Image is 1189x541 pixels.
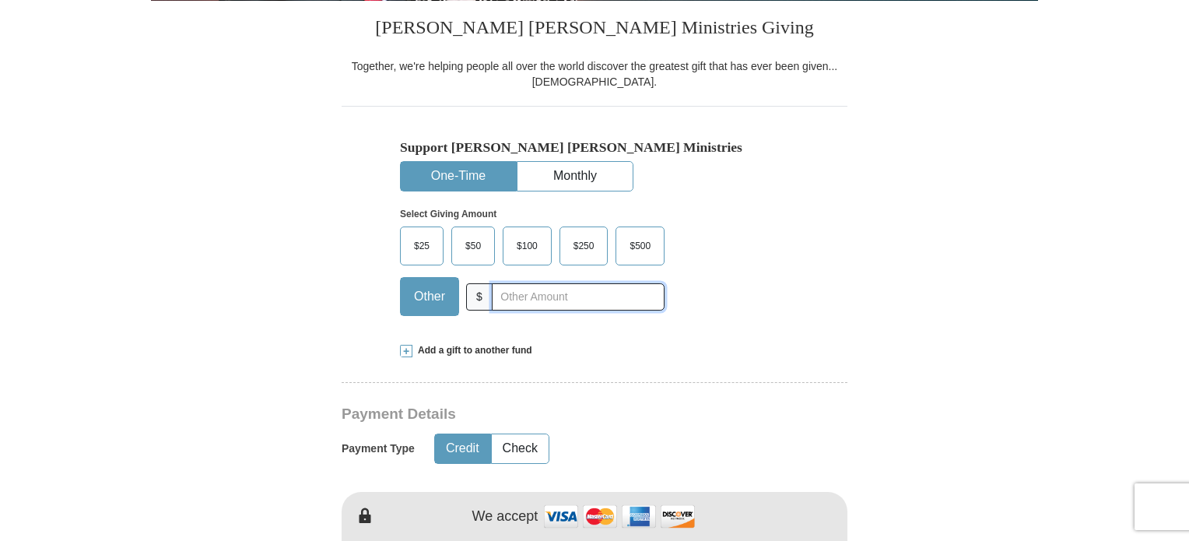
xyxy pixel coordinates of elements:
span: $500 [622,234,658,258]
span: $25 [406,234,437,258]
h5: Payment Type [342,442,415,455]
button: Credit [435,434,490,463]
button: Monthly [517,162,633,191]
h3: [PERSON_NAME] [PERSON_NAME] Ministries Giving [342,1,847,58]
h4: We accept [472,508,538,525]
span: $100 [509,234,545,258]
div: Together, we're helping people all over the world discover the greatest gift that has ever been g... [342,58,847,90]
button: Check [492,434,549,463]
span: $250 [566,234,602,258]
h3: Payment Details [342,406,738,423]
img: credit cards accepted [542,500,697,533]
span: $ [466,283,493,311]
h5: Support [PERSON_NAME] [PERSON_NAME] Ministries [400,139,789,156]
strong: Select Giving Amount [400,209,496,220]
button: One-Time [401,162,516,191]
input: Other Amount [492,283,665,311]
span: Add a gift to another fund [412,344,532,357]
span: $50 [458,234,489,258]
span: Other [406,285,453,308]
